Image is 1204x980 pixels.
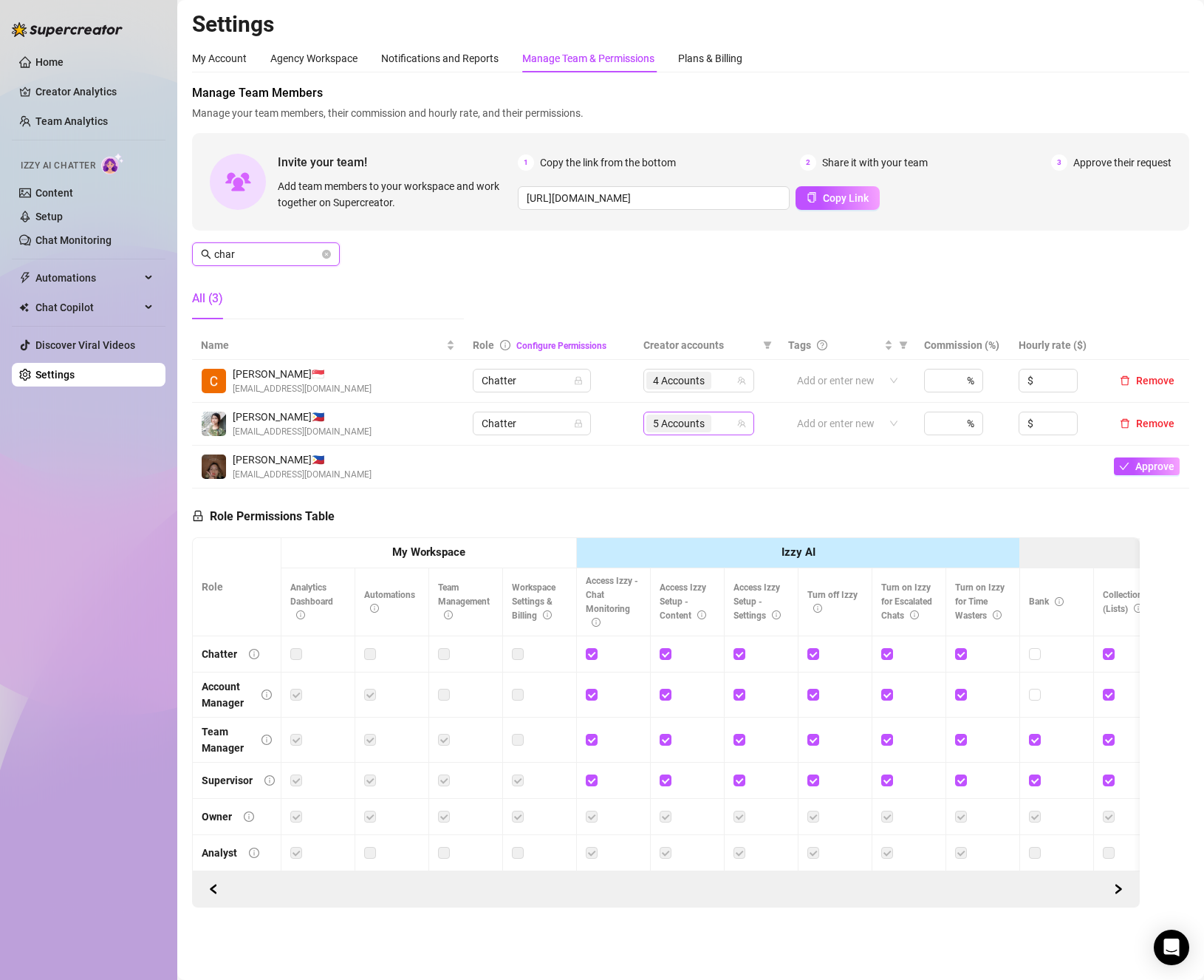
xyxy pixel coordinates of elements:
a: Settings [35,369,75,381]
span: filter [763,341,772,350]
span: filter [899,341,908,350]
th: Commission (%) [915,331,1010,360]
span: info-circle [1055,597,1064,606]
a: Home [35,56,64,68]
span: right [1113,884,1123,894]
img: Charlotte Acogido [202,369,226,393]
button: Remove [1114,415,1180,432]
a: Configure Permissions [516,341,606,351]
span: Izzy AI Chatter [21,159,95,173]
div: Owner [202,809,232,825]
span: 4 Accounts [646,372,711,389]
span: 1 [518,154,534,171]
span: Automations [35,266,140,290]
input: Search members [214,246,319,262]
span: Turn on Izzy for Escalated Chats [881,582,932,621]
div: Analyst [202,845,237,861]
span: Chatter [482,370,582,392]
strong: Izzy AI [781,545,815,559]
span: team [737,376,746,385]
th: Role [193,538,281,636]
span: Manage your team members, their commission and hourly rate, and their permissions. [192,105,1189,121]
span: Access Izzy Setup - Content [660,582,706,621]
span: Analytics Dashboard [290,582,333,621]
th: Hourly rate ($) [1010,331,1105,360]
span: Access Izzy Setup - Settings [733,582,781,621]
a: Chat Monitoring [35,234,112,246]
span: info-circle [697,610,706,619]
span: Automations [364,590,415,614]
span: info-circle [264,775,275,786]
span: info-circle [543,610,552,619]
div: Notifications and Reports [381,50,499,67]
div: All (3) [192,290,223,307]
span: info-circle [592,618,601,627]
img: logo-BBDzfeDw.svg [12,22,123,37]
span: Chat Copilot [35,296,140,319]
span: Turn on Izzy for Time Wasters [955,582,1005,621]
img: Charlene Gomez [202,455,226,479]
span: Bank [1029,596,1064,607]
span: thunderbolt [19,272,31,284]
span: info-circle [500,340,510,350]
span: [EMAIL_ADDRESS][DOMAIN_NAME] [233,425,372,439]
span: Tags [788,337,811,353]
div: Manage Team & Permissions [522,50,654,67]
span: delete [1120,375,1130,386]
span: info-circle [444,610,453,619]
span: Invite your team! [278,153,518,171]
img: Chat Copilot [19,302,29,313]
span: info-circle [993,610,1002,619]
div: Team Manager [202,724,250,756]
span: filter [760,334,775,356]
span: Remove [1136,375,1174,387]
th: Name [192,331,464,360]
span: Workspace Settings & Billing [512,582,555,621]
span: info-circle [296,610,305,619]
div: My Account [192,50,247,67]
a: Setup [35,211,63,222]
strong: My Workspace [392,545,465,559]
button: close-circle [322,250,331,259]
span: Role [473,339,494,351]
div: Agency Workspace [270,50,358,67]
span: Copy Link [823,192,869,204]
span: [PERSON_NAME] 🇵🇭 [233,452,372,468]
span: Name [201,337,443,353]
span: 3 [1051,154,1067,171]
span: info-circle [244,811,254,822]
span: Approve [1135,460,1174,472]
span: copy [807,192,817,203]
span: team [737,419,746,428]
span: Collections (Lists) [1103,590,1147,614]
span: delete [1120,418,1130,429]
span: search [201,249,211,259]
img: AI Chatter [101,153,124,174]
span: info-circle [772,610,781,619]
span: filter [896,334,911,356]
div: Open Intercom Messenger [1154,930,1189,965]
span: info-circle [249,848,259,858]
h2: Settings [192,10,1189,38]
span: 2 [800,154,816,171]
span: info-circle [910,610,919,619]
img: Charlotte Ibay [202,412,226,436]
h5: Role Permissions Table [192,508,335,525]
span: Chatter [482,412,582,435]
button: Scroll Forward [202,877,225,901]
span: Team Management [438,582,490,621]
span: info-circle [261,735,272,745]
span: [EMAIL_ADDRESS][DOMAIN_NAME] [233,382,372,396]
span: lock [192,510,204,522]
div: Chatter [202,646,237,662]
span: 5 Accounts [646,415,711,432]
span: info-circle [1134,604,1143,613]
span: 5 Accounts [653,415,705,432]
span: lock [574,419,583,428]
span: [EMAIL_ADDRESS][DOMAIN_NAME] [233,468,372,482]
div: Account Manager [202,678,250,711]
a: Discover Viral Videos [35,339,135,351]
span: Approve their request [1073,154,1171,171]
a: Content [35,187,73,199]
